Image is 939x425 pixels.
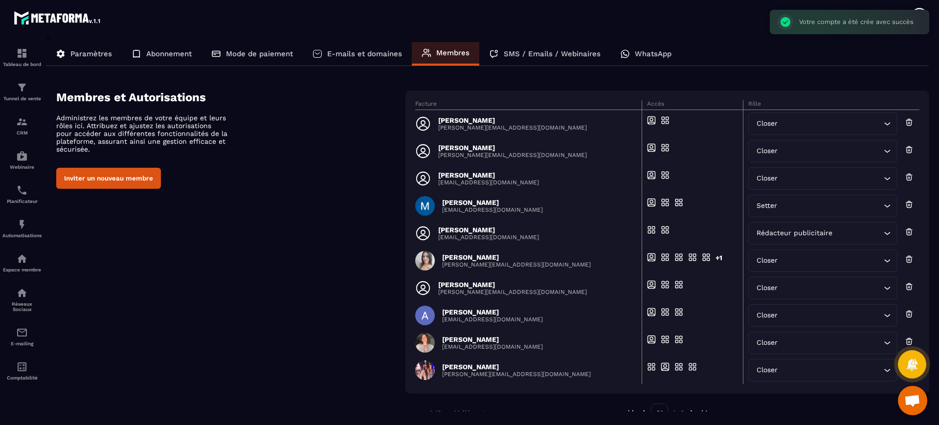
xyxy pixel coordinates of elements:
img: prev [626,408,635,417]
div: Search for option [748,140,897,162]
img: formation [16,82,28,93]
div: Search for option [748,304,897,327]
p: Tunnel de vente [2,96,42,101]
div: Search for option [748,195,897,217]
p: [PERSON_NAME] [442,308,543,316]
h4: Membres et Autorisations [56,90,405,104]
p: [PERSON_NAME] [442,336,543,343]
img: social-network [16,287,28,299]
p: [EMAIL_ADDRESS][DOMAIN_NAME] [438,234,539,241]
img: formation [16,47,28,59]
div: +1 [715,253,724,268]
a: formationformationTunnel de vente [2,74,42,109]
input: Search for option [780,146,881,157]
p: 1-10 sur 14 éléments [430,409,488,416]
a: automationsautomationsEspace membre [2,246,42,280]
a: Ouvrir le chat [898,386,927,415]
img: automations [16,150,28,162]
a: schedulerschedulerPlanificateur [2,177,42,211]
a: formationformationCRM [2,109,42,143]
p: Réseaux Sociaux [2,301,42,312]
img: next [688,408,696,417]
p: SMS / Emails / Webinaires [504,49,601,58]
img: next [700,408,709,417]
img: prev [639,408,648,417]
p: [PERSON_NAME] [442,363,591,371]
button: Inviter un nouveau membre [56,168,161,189]
p: [PERSON_NAME] [438,226,539,234]
a: emailemailE-mailing [2,319,42,354]
p: [EMAIL_ADDRESS][DOMAIN_NAME] [442,316,543,323]
p: Mode de paiement [226,49,293,58]
a: social-networksocial-networkRéseaux Sociaux [2,280,42,319]
span: Closer [755,283,780,293]
th: Rôle [743,100,919,110]
div: Search for option [748,222,897,245]
p: Abonnement [146,49,192,58]
p: [PERSON_NAME] [442,253,591,261]
p: Administrez les membres de votre équipe et leurs rôles ici. Attribuez et ajustez les autorisation... [56,114,227,153]
p: [PERSON_NAME][EMAIL_ADDRESS][DOMAIN_NAME] [438,124,587,131]
div: Search for option [748,249,897,272]
p: [PERSON_NAME] [438,281,587,289]
span: Closer [755,118,780,129]
span: Closer [755,146,780,157]
p: [PERSON_NAME] [438,171,539,179]
p: Automatisations [2,233,42,238]
img: formation [16,116,28,128]
div: Search for option [748,277,897,299]
div: Search for option [748,332,897,354]
p: Tableau de bord [2,62,42,67]
p: [PERSON_NAME][EMAIL_ADDRESS][DOMAIN_NAME] [438,152,587,158]
p: [PERSON_NAME][EMAIL_ADDRESS][DOMAIN_NAME] [438,289,587,295]
div: Search for option [748,167,897,190]
th: Accès [642,100,743,110]
a: formationformationTableau de bord [2,40,42,74]
img: logo [14,9,102,26]
span: Closer [755,173,780,184]
p: de 2 [671,409,684,417]
input: Search for option [780,255,881,266]
input: Search for option [780,118,881,129]
img: email [16,327,28,338]
p: Comptabilité [2,375,42,380]
p: [PERSON_NAME] [442,199,543,206]
p: Espace membre [2,267,42,272]
a: accountantaccountantComptabilité [2,354,42,388]
img: automations [16,219,28,230]
p: Planificateur [2,199,42,204]
a: automationsautomationsWebinaire [2,143,42,177]
span: Closer [755,255,780,266]
p: [EMAIL_ADDRESS][DOMAIN_NAME] [442,206,543,213]
img: scheduler [16,184,28,196]
p: [PERSON_NAME][EMAIL_ADDRESS][DOMAIN_NAME] [442,371,591,378]
span: Closer [755,337,780,348]
th: Facture [415,100,642,110]
div: Search for option [748,112,897,135]
p: [EMAIL_ADDRESS][DOMAIN_NAME] [438,179,539,186]
input: Search for option [780,201,881,211]
p: E-mailing [2,341,42,346]
input: Search for option [780,310,881,321]
p: WhatsApp [635,49,671,58]
span: Closer [755,310,780,321]
p: [EMAIL_ADDRESS][DOMAIN_NAME] [442,343,543,350]
p: [PERSON_NAME][EMAIL_ADDRESS][DOMAIN_NAME] [442,261,591,268]
p: 01 [651,403,668,422]
span: Closer [755,365,780,376]
img: automations [16,253,28,265]
input: Search for option [780,365,881,376]
input: Search for option [835,228,881,239]
input: Search for option [780,173,881,184]
p: Webinaire [2,164,42,170]
input: Search for option [780,337,881,348]
p: E-mails et domaines [327,49,402,58]
p: CRM [2,130,42,135]
p: [PERSON_NAME] [438,116,587,124]
img: accountant [16,361,28,373]
p: Paramètres [70,49,112,58]
input: Search for option [780,283,881,293]
div: Search for option [748,359,897,381]
span: Rédacteur publicitaire [755,228,835,239]
p: Membres [436,48,469,57]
